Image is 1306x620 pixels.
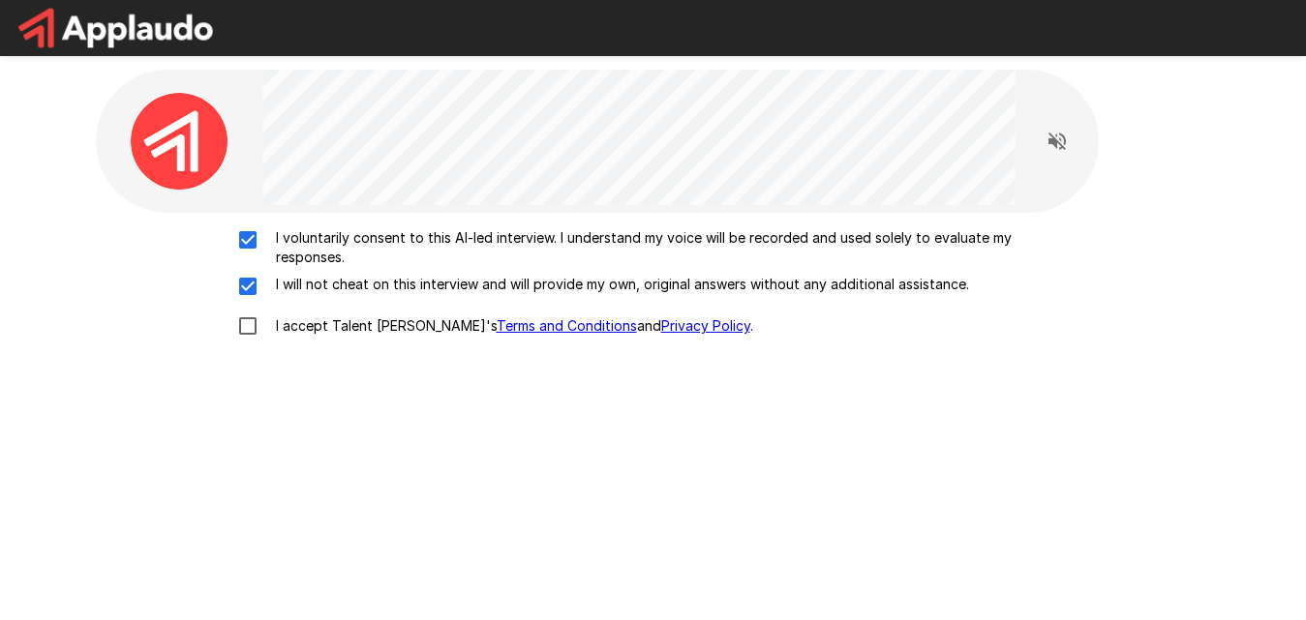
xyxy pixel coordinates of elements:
p: I voluntarily consent to this AI-led interview. I understand my voice will be recorded and used s... [268,228,1079,267]
a: Terms and Conditions [497,317,637,334]
button: Read questions aloud [1038,122,1077,161]
p: I accept Talent [PERSON_NAME]'s and . [268,316,753,336]
img: applaudo_avatar.png [131,93,228,190]
p: I will not cheat on this interview and will provide my own, original answers without any addition... [268,275,969,294]
a: Privacy Policy [661,317,750,334]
